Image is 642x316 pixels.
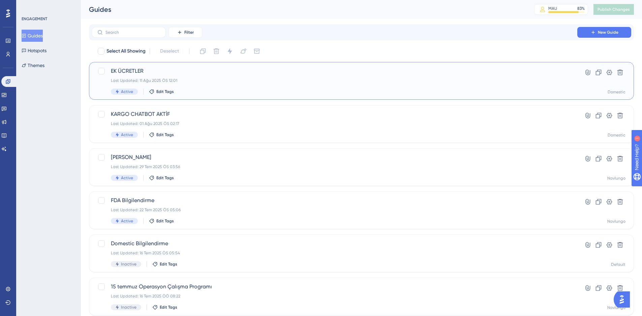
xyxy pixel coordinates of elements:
span: EK ÜCRETLER [111,67,558,75]
span: [PERSON_NAME] [111,153,558,161]
span: Deselect [160,47,179,55]
div: Last Updated: 11 Ağu 2025 ÖS 12:01 [111,78,558,83]
span: FDA Bilgilendirme [111,196,558,204]
div: 83 % [577,6,585,11]
span: Domestic Bilgilendirme [111,240,558,248]
button: Edit Tags [149,218,174,224]
div: Last Updated: 22 Tem 2025 ÖS 05:06 [111,207,558,213]
span: Select All Showing [106,47,146,55]
button: Edit Tags [149,132,174,137]
span: Need Help? [16,2,42,10]
div: Last Updated: 16 Tem 2025 ÖÖ 08:22 [111,293,558,299]
button: Publish Changes [593,4,634,15]
div: Last Updated: 29 Tem 2025 ÖS 03:56 [111,164,558,169]
button: Filter [169,27,202,38]
span: Edit Tags [160,261,177,267]
button: Edit Tags [149,175,174,181]
div: Last Updated: 16 Tem 2025 ÖS 05:54 [111,250,558,256]
div: ENGAGEMENT [22,16,47,22]
button: Guides [22,30,43,42]
div: Last Updated: 01 Ağu 2025 ÖS 02:17 [111,121,558,126]
button: Themes [22,59,44,71]
span: Edit Tags [156,89,174,94]
div: Domestic [608,132,625,138]
span: Inactive [121,305,136,310]
div: Guides [89,5,517,14]
span: Active [121,175,133,181]
div: Navlungo [607,305,625,310]
span: KARGO CHATBOT AKTİF [111,110,558,118]
span: Edit Tags [156,175,174,181]
button: New Guide [577,27,631,38]
span: 15 temmuz Operasyon Çalışma Programı [111,283,558,291]
button: Deselect [154,45,185,57]
span: Edit Tags [156,132,174,137]
button: Edit Tags [149,89,174,94]
button: Edit Tags [152,261,177,267]
span: Filter [184,30,194,35]
div: Navlungo [607,176,625,181]
div: 1 [47,3,49,9]
span: Active [121,218,133,224]
span: Publish Changes [598,7,630,12]
span: Inactive [121,261,136,267]
button: Hotspots [22,44,47,57]
div: Domestic [608,89,625,95]
span: Edit Tags [156,218,174,224]
span: New Guide [598,30,618,35]
input: Search [105,30,160,35]
div: MAU [548,6,557,11]
div: Default [611,262,625,267]
iframe: UserGuiding AI Assistant Launcher [614,289,634,310]
button: Edit Tags [152,305,177,310]
span: Active [121,132,133,137]
span: Active [121,89,133,94]
div: Navlungo [607,219,625,224]
span: Edit Tags [160,305,177,310]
